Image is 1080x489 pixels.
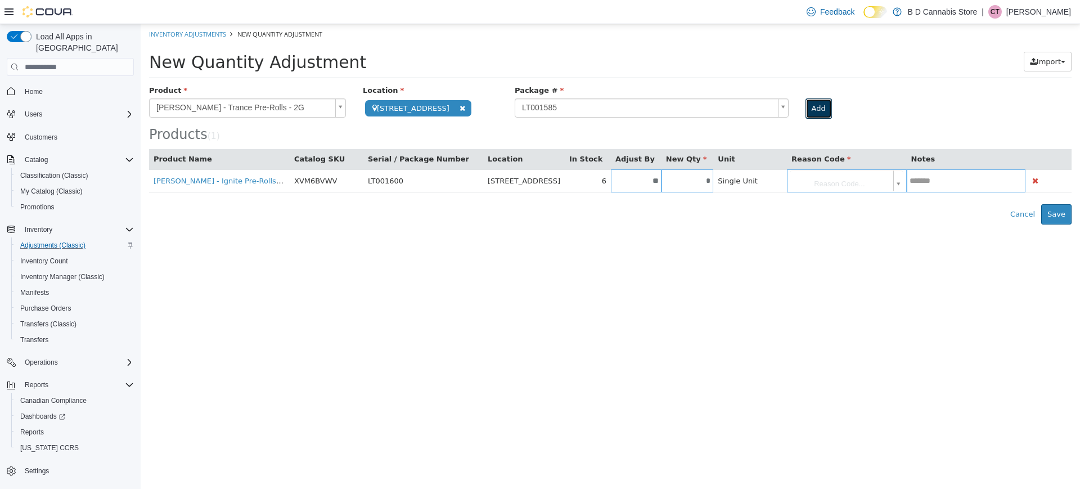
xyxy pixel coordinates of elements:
[8,62,47,70] span: Product
[8,28,226,48] span: New Quantity Adjustment
[20,378,53,392] button: Reports
[429,129,464,141] button: In Stock
[25,110,42,119] span: Users
[8,102,67,118] span: Products
[20,320,76,329] span: Transfers (Classic)
[8,6,85,14] a: Inventory Adjustments
[374,74,648,93] a: LT001585
[20,85,47,98] a: Home
[20,412,65,421] span: Dashboards
[525,131,566,139] span: New Qty
[16,425,134,439] span: Reports
[2,222,138,237] button: Inventory
[20,396,87,405] span: Canadian Compliance
[665,74,691,95] button: Add
[20,356,62,369] button: Operations
[25,466,49,475] span: Settings
[67,107,79,117] small: ( )
[20,272,105,281] span: Inventory Manager (Classic)
[20,443,79,452] span: [US_STATE] CCRS
[2,152,138,168] button: Catalog
[11,269,138,285] button: Inventory Manager (Classic)
[20,130,134,144] span: Customers
[991,5,1000,19] span: CT
[222,62,263,70] span: Location
[149,145,223,168] td: XVM6BVWV
[20,153,134,167] span: Catalog
[475,129,516,141] button: Adjust By
[11,316,138,332] button: Transfers (Classic)
[883,28,931,48] button: Import
[820,6,854,17] span: Feedback
[649,146,763,168] a: Reason Code...
[223,145,343,168] td: LT001600
[20,428,44,437] span: Reports
[13,152,153,161] a: [PERSON_NAME] - Ignite Pre-Rolls - 2G
[16,410,134,423] span: Dashboards
[16,441,134,455] span: Washington CCRS
[16,169,93,182] a: Classification (Classic)
[20,257,68,266] span: Inventory Count
[16,302,76,315] a: Purchase Orders
[20,84,134,98] span: Home
[901,180,931,200] button: Save
[16,441,83,455] a: [US_STATE] CCRS
[20,241,85,250] span: Adjustments (Classic)
[9,75,190,93] span: [PERSON_NAME] - Trance Pre-Rolls - 2G
[11,237,138,253] button: Adjustments (Classic)
[20,107,134,121] span: Users
[20,131,62,144] a: Customers
[20,171,88,180] span: Classification (Classic)
[25,155,48,164] span: Catalog
[25,133,57,142] span: Customers
[20,187,83,196] span: My Catalog (Classic)
[16,254,73,268] a: Inventory Count
[25,380,48,389] span: Reports
[11,285,138,300] button: Manifests
[20,223,134,236] span: Inventory
[16,185,87,198] a: My Catalog (Classic)
[16,185,134,198] span: My Catalog (Classic)
[16,169,134,182] span: Classification (Classic)
[16,317,81,331] a: Transfers (Classic)
[16,394,91,407] a: Canadian Compliance
[16,239,134,252] span: Adjustments (Classic)
[651,131,710,139] span: Reason Code
[25,358,58,367] span: Operations
[13,129,74,141] button: Product Name
[20,223,57,236] button: Inventory
[154,129,206,141] button: Catalog SKU
[649,146,748,169] span: Reason Code...
[11,424,138,440] button: Reports
[227,129,331,141] button: Serial / Package Number
[11,440,138,456] button: [US_STATE] CCRS
[16,239,90,252] a: Adjustments (Classic)
[20,107,47,121] button: Users
[889,150,900,163] button: Delete Product
[16,317,134,331] span: Transfers (Classic)
[982,5,984,19] p: |
[16,394,134,407] span: Canadian Compliance
[771,129,796,141] button: Notes
[224,76,331,92] span: [STREET_ADDRESS]
[16,200,59,214] a: Promotions
[2,355,138,370] button: Operations
[424,145,470,168] td: 6
[863,18,864,19] span: Dark Mode
[31,31,134,53] span: Load All Apps in [GEOGRAPHIC_DATA]
[11,199,138,215] button: Promotions
[16,270,109,284] a: Inventory Manager (Classic)
[20,304,71,313] span: Purchase Orders
[16,254,134,268] span: Inventory Count
[11,332,138,348] button: Transfers
[863,180,901,200] button: Cancel
[20,464,53,478] a: Settings
[11,183,138,199] button: My Catalog (Classic)
[16,286,53,299] a: Manifests
[16,270,134,284] span: Inventory Manager (Classic)
[8,74,205,93] a: [PERSON_NAME] - Trance Pre-Rolls - 2G
[375,75,633,93] span: LT001585
[11,253,138,269] button: Inventory Count
[374,62,423,70] span: Package #
[863,6,887,18] input: Dark Mode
